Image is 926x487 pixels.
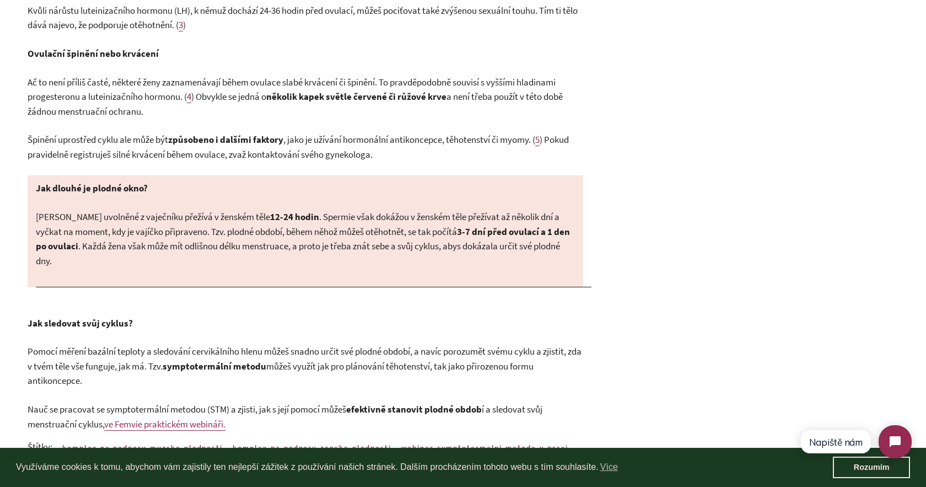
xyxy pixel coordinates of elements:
[535,133,540,146] span: 5
[28,317,133,329] b: Jak sledovat svůj cyklus?
[270,211,319,223] b: 12-24 hodin
[62,441,231,454] a: komplex-na-podporu-muzske-plodnosti
[28,403,542,430] span: Nauč se pracovat se symptotermální metodou (STM) a zjisti, jak s její pomocí můžeš í a sledovat s...
[28,47,159,60] b: Ovulační špinění nebo krvácení
[401,441,577,454] a: webinar-symptotermalni-metoda-v-praxi
[28,441,52,453] span: Štítky:
[283,133,535,146] span: , jako je užívání hormonální antikoncepce, těhotenství či myomy. (
[790,416,921,468] iframe: Tidio Chat
[179,19,183,31] a: 3
[187,90,191,103] a: 4
[266,90,446,103] b: několik kapek světle červené či růžové krve
[346,403,482,415] strong: efektivně stanovit plodné obdob
[28,133,168,146] span: Špinění uprostřed cyklu ale může být
[28,360,534,387] span: můžeš využít jak pro plánování těhotenství, tak jako přirozenou formu antikoncepce.
[183,19,186,31] span: )
[36,211,559,238] span: . Spermie však dokážou v ženském těle přežívat až několik dní a vyčkat na moment, kdy je vajíčko ...
[535,133,540,146] a: 5
[16,459,833,475] span: Využíváme cookies k tomu, abychom vám zajistily ten nejlepší zážitek z používání našich stránek. ...
[28,76,556,103] span: Ač to není příliš časté, některé ženy zaznamenávají během ovulace slabé krvácení či špinění. To p...
[36,182,148,194] strong: Jak dlouhé je plodné okno?
[233,441,399,454] a: komplex-na-podporu-zenske-plodnosti
[28,4,578,31] span: Kvůli nárůstu luteinizačního hormonu (LH), k němuž dochází 24-36 hodin před ovulací, můžeš pociťo...
[191,90,266,103] span: ) Obvykle se jedná o
[28,133,569,160] span: ) Pokud pravidelně registruješ silné krvácení během ovulace, zvaž kontaktování svého gynekologa.
[36,211,270,223] span: [PERSON_NAME] uvolněné z vaječníku přežívá v ženském těle
[599,459,620,475] a: learn more about cookies
[36,240,560,267] span: . Každá žena však může mít odlišnou délku menstruace, a proto je třeba znát sebe a svůj cyklus, a...
[28,345,582,372] span: Pomocí měření bazální teploty a sledování cervikálního hlenu můžeš snadno určit své plodné období...
[163,360,266,372] b: symptotermální metodu
[168,133,283,146] b: způsobeno i dalšími faktory
[104,418,225,431] a: ve Femvie praktickém webináři.
[28,90,563,117] span: a není třeba použít v této době žádnou menstruační ochranu.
